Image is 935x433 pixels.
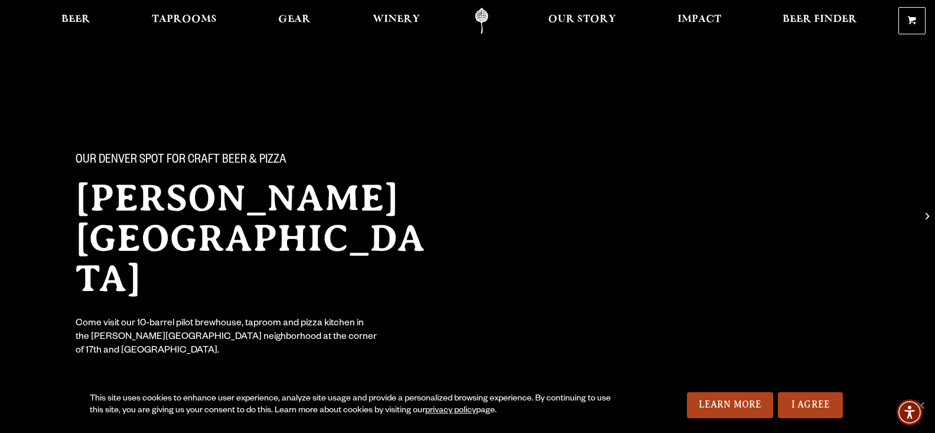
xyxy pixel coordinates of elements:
[548,15,616,24] span: Our Story
[76,318,378,358] div: Come visit our 10-barrel pilot brewhouse, taproom and pizza kitchen in the [PERSON_NAME][GEOGRAPH...
[778,392,843,418] a: I Agree
[670,8,729,34] a: Impact
[460,8,504,34] a: Odell Home
[775,8,865,34] a: Beer Finder
[90,393,615,417] div: This site uses cookies to enhance user experience, analyze site usage and provide a personalized ...
[76,178,444,299] h2: [PERSON_NAME][GEOGRAPHIC_DATA]
[425,406,476,416] a: privacy policy
[152,15,217,24] span: Taprooms
[278,15,311,24] span: Gear
[271,8,318,34] a: Gear
[783,15,857,24] span: Beer Finder
[76,153,286,169] span: Our Denver spot for craft beer & pizza
[365,8,428,34] a: Winery
[61,15,90,24] span: Beer
[54,8,98,34] a: Beer
[897,399,923,425] div: Accessibility Menu
[687,392,774,418] a: Learn More
[373,15,420,24] span: Winery
[540,8,624,34] a: Our Story
[144,8,224,34] a: Taprooms
[677,15,721,24] span: Impact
